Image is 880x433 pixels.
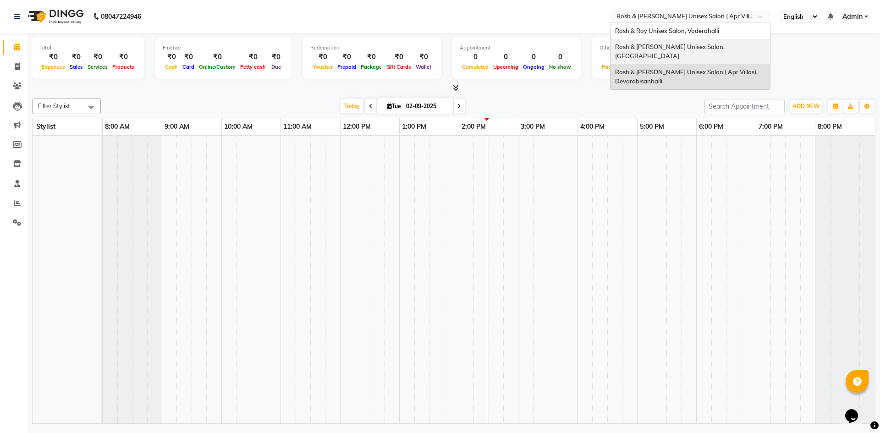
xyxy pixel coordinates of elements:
div: Other sales [599,44,748,52]
div: ₹0 [599,52,628,62]
div: 0 [547,52,573,62]
div: Total [39,44,137,52]
div: ₹0 [310,52,335,62]
span: Rosh & [PERSON_NAME] Unisex Salon ( Apr Villas), Devarabisanhalli [615,68,759,85]
span: Ongoing [521,64,547,70]
a: 6:00 PM [697,120,726,133]
span: ADD NEW [792,103,819,110]
span: Tue [385,103,403,110]
div: 0 [491,52,521,62]
a: 7:00 PM [756,120,785,133]
span: Petty cash [238,64,268,70]
div: ₹0 [358,52,384,62]
div: Finance [163,44,284,52]
div: ₹0 [67,52,85,62]
span: Cash [163,64,180,70]
a: 5:00 PM [638,120,666,133]
iframe: chat widget [841,396,871,424]
div: ₹0 [413,52,434,62]
span: Wallet [413,64,434,70]
span: Products [110,64,137,70]
span: Gift Cards [384,64,413,70]
span: Packages [599,64,628,70]
div: ₹0 [268,52,284,62]
span: Card [180,64,197,70]
div: ₹0 [335,52,358,62]
input: Search Appointment [704,99,785,113]
span: Expenses [39,64,67,70]
div: 0 [460,52,491,62]
span: Due [269,64,283,70]
div: ₹0 [238,52,268,62]
span: Rosh & [PERSON_NAME] Unisex Salon, [GEOGRAPHIC_DATA] [615,43,726,60]
a: 8:00 PM [815,120,844,133]
ng-dropdown-panel: Options list [610,22,770,90]
a: 2:00 PM [459,120,488,133]
span: Services [85,64,110,70]
div: 0 [521,52,547,62]
div: ₹0 [384,52,413,62]
span: Prepaid [335,64,358,70]
div: ₹0 [85,52,110,62]
span: Stylist [36,122,55,131]
button: ADD NEW [790,100,822,113]
b: 08047224946 [101,4,141,29]
span: Completed [460,64,491,70]
a: 8:00 AM [103,120,132,133]
span: Admin [842,12,863,22]
span: Sales [67,64,85,70]
div: Appointment [460,44,573,52]
span: Filter Stylist [38,102,70,110]
div: ₹0 [197,52,238,62]
input: 2025-09-02 [403,99,449,113]
span: Today [341,99,363,113]
div: ₹0 [180,52,197,62]
div: ₹0 [163,52,180,62]
div: ₹0 [39,52,67,62]
a: 11:00 AM [281,120,314,133]
a: 4:00 PM [578,120,607,133]
a: 1:00 PM [400,120,429,133]
img: logo [23,4,86,29]
span: No show [547,64,573,70]
a: 3:00 PM [518,120,547,133]
div: Redemption [310,44,434,52]
a: 9:00 AM [162,120,192,133]
a: 10:00 AM [222,120,255,133]
span: Upcoming [491,64,521,70]
div: ₹0 [110,52,137,62]
span: Package [358,64,384,70]
span: Rosh & Roy Unisex Salon, Vaderahalli [615,27,719,34]
a: 12:00 PM [341,120,373,133]
span: Online/Custom [197,64,238,70]
span: Voucher [310,64,335,70]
